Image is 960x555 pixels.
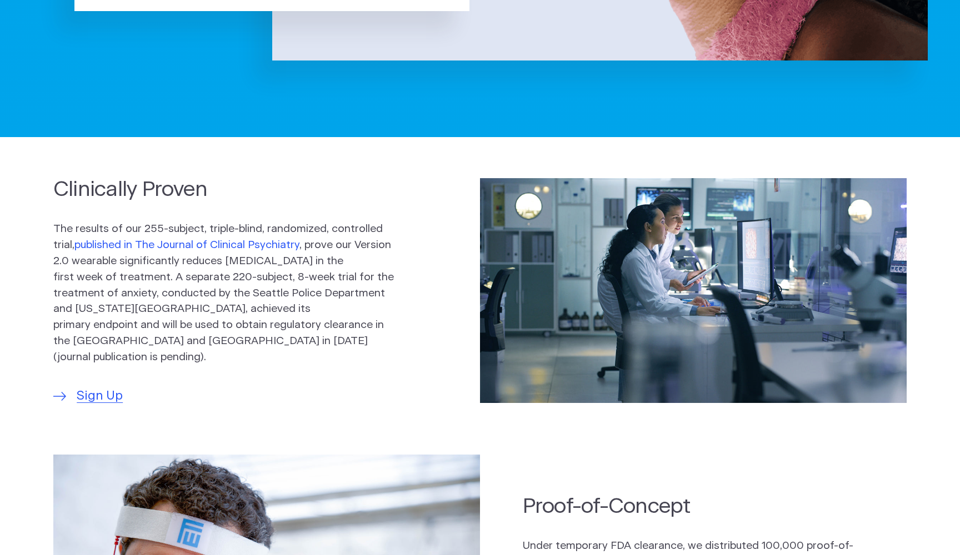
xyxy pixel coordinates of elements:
h2: Clinically Proven [53,175,394,204]
span: Sign Up [77,387,123,406]
a: published in The Journal of Clinical Psychiatry [74,240,299,250]
p: The results of our 255-subject, triple-blind, randomized, controlled trial, , prove our Version 2... [53,221,394,365]
h2: Proof-of-Concept [523,492,864,521]
a: Sign Up [53,387,123,406]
